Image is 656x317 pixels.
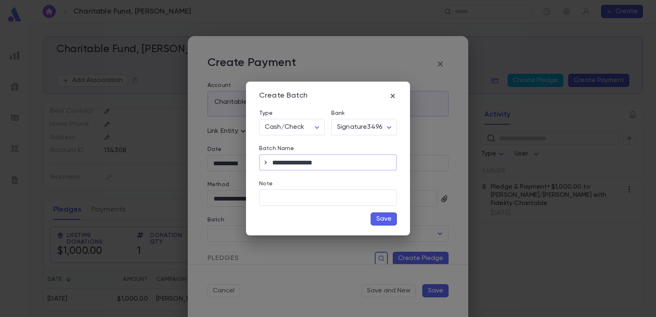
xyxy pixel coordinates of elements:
label: Type [259,110,273,116]
button: Save [371,212,397,226]
div: Signature3496 [331,119,397,135]
label: Bank [331,110,345,116]
span: Cash/Check [265,124,305,130]
span: Signature3496 [337,124,383,130]
label: Batch Name [259,145,294,152]
div: Cash/Check [259,119,325,135]
div: Create Batch [259,91,307,100]
label: Note [259,180,273,187]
